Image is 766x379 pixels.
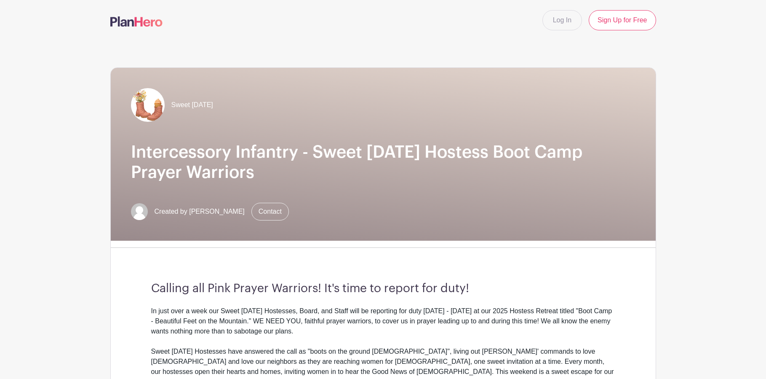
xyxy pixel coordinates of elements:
[542,10,582,30] a: Log In
[131,142,635,183] h1: Intercessory Infantry - Sweet [DATE] Hostess Boot Camp Prayer Warriors
[251,203,289,220] a: Contact
[155,207,245,217] span: Created by [PERSON_NAME]
[131,88,165,122] img: Brown%20and%20Beige%20Coffee%20Mug%20Typography%20Tote%20Bag%20(1).png
[171,100,213,110] span: Sweet [DATE]
[589,10,656,30] a: Sign Up for Free
[151,282,615,296] h3: Calling all Pink Prayer Warriors! It's time to report for duty!
[131,203,148,220] img: default-ce2991bfa6775e67f084385cd625a349d9dcbb7a52a09fb2fda1e96e2d18dcdb.png
[110,16,163,27] img: logo-507f7623f17ff9eddc593b1ce0a138ce2505c220e1c5a4e2b4648c50719b7d32.svg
